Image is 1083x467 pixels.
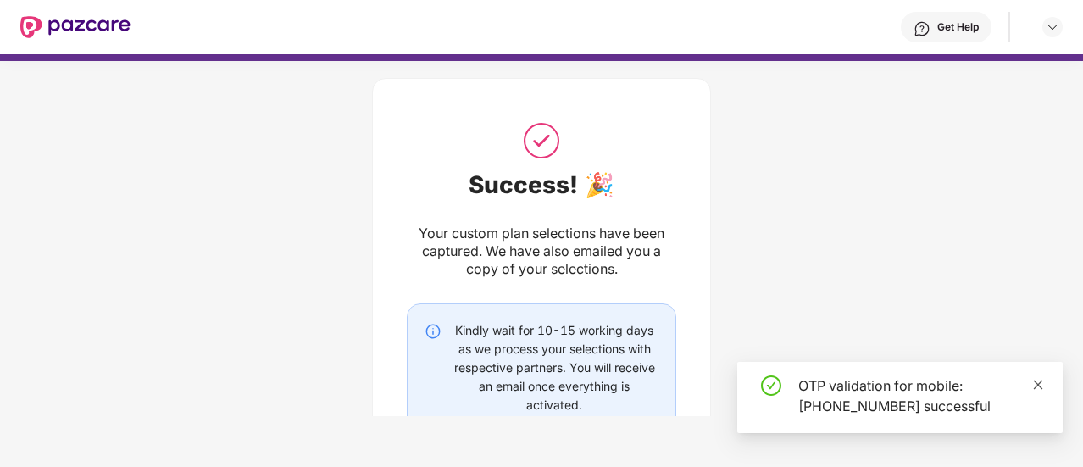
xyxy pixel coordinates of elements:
[798,375,1042,416] div: OTP validation for mobile: [PHONE_NUMBER] successful
[407,225,676,278] div: Your custom plan selections have been captured. We have also emailed you a copy of your selections.
[520,120,563,162] img: svg+xml;base64,PHN2ZyB3aWR0aD0iNTAiIGhlaWdodD0iNTAiIHZpZXdCb3g9IjAgMCA1MCA1MCIgZmlsbD0ibm9uZSIgeG...
[914,20,930,37] img: svg+xml;base64,PHN2ZyBpZD0iSGVscC0zMngzMiIgeG1sbnM9Imh0dHA6Ly93d3cudzMub3JnLzIwMDAvc3ZnIiB3aWR0aD...
[450,321,658,414] div: Kindly wait for 10-15 working days as we process your selections with respective partners. You wi...
[20,16,131,38] img: New Pazcare Logo
[761,375,781,396] span: check-circle
[1032,379,1044,391] span: close
[407,170,676,199] div: Success! 🎉
[425,323,442,340] img: svg+xml;base64,PHN2ZyBpZD0iSW5mby0yMHgyMCIgeG1sbnM9Imh0dHA6Ly93d3cudzMub3JnLzIwMDAvc3ZnIiB3aWR0aD...
[937,20,979,34] div: Get Help
[1046,20,1059,34] img: svg+xml;base64,PHN2ZyBpZD0iRHJvcGRvd24tMzJ4MzIiIHhtbG5zPSJodHRwOi8vd3d3LnczLm9yZy8yMDAwL3N2ZyIgd2...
